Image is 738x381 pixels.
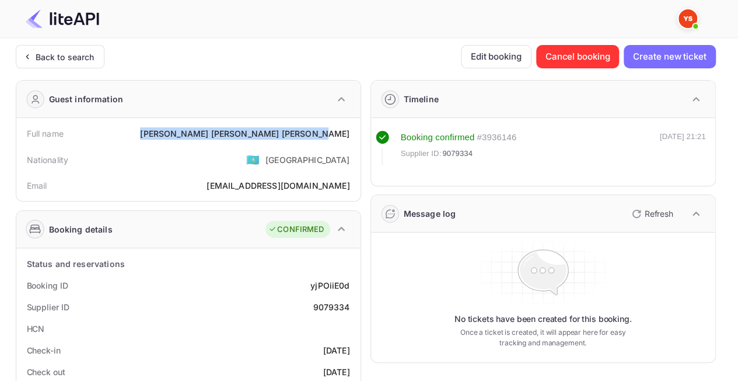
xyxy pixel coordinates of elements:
[404,207,456,220] div: Message log
[27,301,69,313] div: Supplier ID
[678,9,697,28] img: Yandex Support
[49,93,124,105] div: Guest information
[461,45,531,68] button: Edit booking
[477,131,516,144] div: # 3936146
[451,327,635,348] p: Once a ticket is created, it will appear here for easy tracking and management.
[625,205,678,223] button: Refresh
[27,279,68,292] div: Booking ID
[27,154,69,166] div: Nationality
[27,179,47,192] div: Email
[27,258,125,270] div: Status and reservations
[401,148,442,160] span: Supplier ID:
[323,344,350,356] div: [DATE]
[624,45,715,68] button: Create new ticket
[268,224,324,235] div: CONFIRMED
[27,323,45,335] div: HCN
[246,149,260,170] span: United States
[454,313,632,325] p: No tickets have been created for this booking.
[27,127,64,140] div: Full name
[27,366,65,378] div: Check out
[313,301,349,313] div: 9079334
[645,207,673,220] p: Refresh
[265,154,350,166] div: [GEOGRAPHIC_DATA]
[27,344,61,356] div: Check-in
[26,9,99,28] img: LiteAPI Logo
[323,366,350,378] div: [DATE]
[310,279,349,292] div: yjPOiiE0d
[207,179,349,192] div: [EMAIL_ADDRESS][DOMAIN_NAME]
[404,93,439,105] div: Timeline
[442,148,473,160] span: 9079334
[49,223,113,235] div: Booking details
[401,131,475,144] div: Booking confirmed
[536,45,620,68] button: Cancel booking
[36,51,95,63] div: Back to search
[660,131,706,165] div: [DATE] 21:21
[140,127,349,140] div: [PERSON_NAME] [PERSON_NAME] [PERSON_NAME]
